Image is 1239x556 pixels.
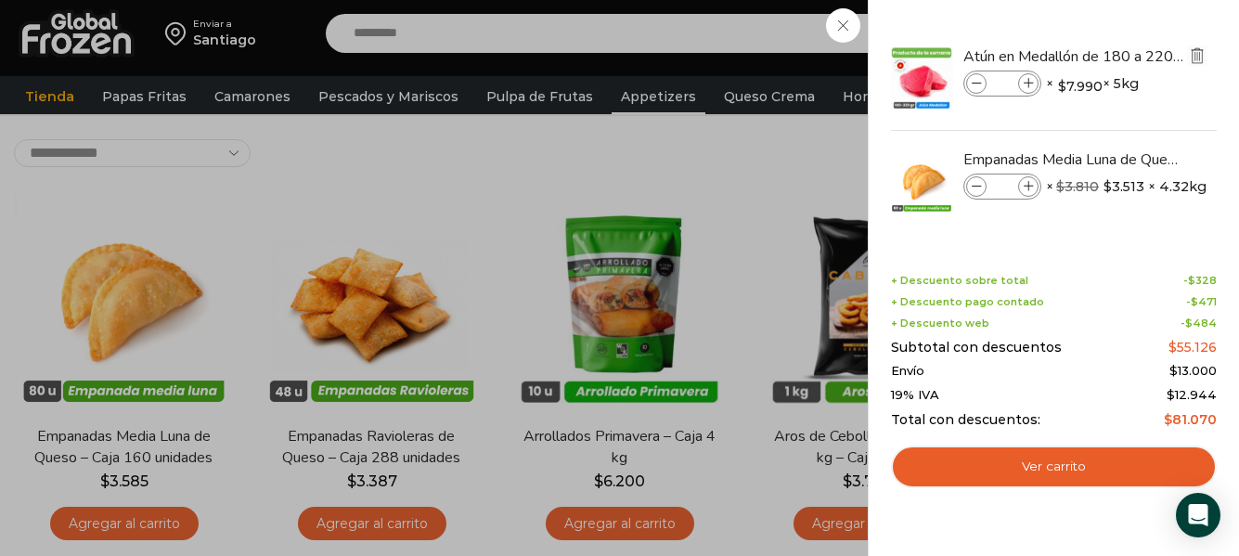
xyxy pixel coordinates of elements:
[891,412,1040,428] span: Total con descuentos:
[1191,295,1198,308] span: $
[891,446,1217,488] a: Ver carrito
[1176,493,1220,537] div: Open Intercom Messenger
[891,364,924,379] span: Envío
[1186,296,1217,308] span: -
[1056,178,1099,195] bdi: 3.810
[963,149,1184,170] a: Empanadas Media Luna de Queso - Caja 160 unidades
[1164,411,1217,428] bdi: 81.070
[891,317,989,330] span: + Descuento web
[963,46,1184,67] a: Atún en Medallón de 180 a 220 g- Caja 5 kg
[1167,387,1217,402] span: 12.944
[1181,317,1217,330] span: -
[891,275,1028,287] span: + Descuento sobre total
[1185,317,1217,330] bdi: 484
[1103,177,1144,196] bdi: 3.513
[1189,47,1206,64] img: Eliminar Atún en Medallón de 180 a 220 g- Caja 5 kg del carrito
[1046,71,1139,97] span: × × 5kg
[1058,77,1066,96] span: $
[1103,177,1112,196] span: $
[891,296,1044,308] span: + Descuento pago contado
[1183,275,1217,287] span: -
[1046,174,1207,200] span: × × 4.32kg
[891,340,1062,356] span: Subtotal con descuentos
[1191,295,1217,308] bdi: 471
[891,388,939,403] span: 19% IVA
[1056,178,1065,195] span: $
[1169,363,1178,378] span: $
[1169,363,1217,378] bdi: 13.000
[1188,274,1217,287] bdi: 328
[988,176,1016,197] input: Product quantity
[1164,411,1172,428] span: $
[1058,77,1103,96] bdi: 7.990
[1167,387,1175,402] span: $
[1168,339,1217,356] bdi: 55.126
[988,73,1016,94] input: Product quantity
[1168,339,1177,356] span: $
[1188,274,1195,287] span: $
[1185,317,1193,330] span: $
[1187,45,1207,69] a: Eliminar Atún en Medallón de 180 a 220 g- Caja 5 kg del carrito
